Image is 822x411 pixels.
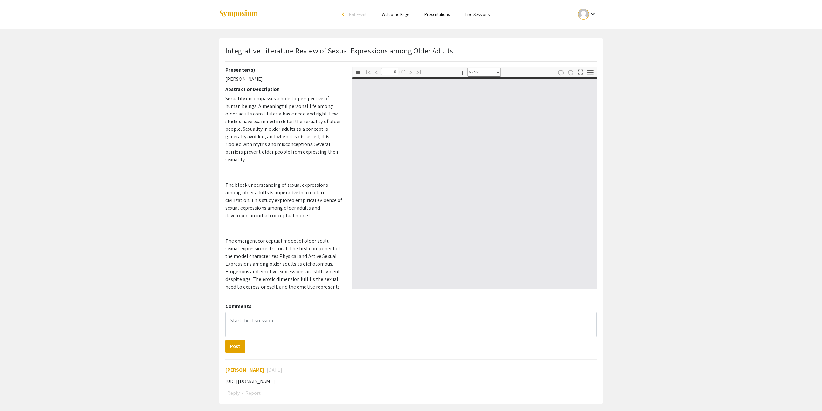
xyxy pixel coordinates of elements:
[467,68,501,77] select: Zoom
[556,68,566,77] button: Rotate Clockwise
[381,68,398,75] input: Page
[225,237,343,367] p: The emergent conceptual model of older adult sexual expression is tri-focal. The first component ...
[5,382,27,406] iframe: Chat
[465,11,490,17] a: Live Sessions
[342,12,346,16] div: arrow_back_ios
[363,67,374,76] button: Go to First Page
[225,303,597,309] h2: Comments
[225,67,343,73] h2: Presenter(s)
[382,11,409,17] a: Welcome Page
[225,340,245,353] button: Post
[225,378,597,385] div: [URL][DOMAIN_NAME]
[405,67,416,76] button: Next Page
[413,67,424,76] button: Go to Last Page
[225,181,343,219] p: The bleak understanding of sexual expressions among older adults is imperative in a modern civili...
[371,67,382,76] button: Previous Page
[424,11,450,17] a: Presentations
[225,86,343,92] h2: Abstract or Description
[225,75,343,83] p: [PERSON_NAME]
[225,389,242,397] button: Reply
[571,7,603,21] button: Expand account dropdown
[565,68,576,77] button: Rotate Counterclockwise
[243,389,263,397] button: Report
[585,68,596,77] button: Tools
[398,68,406,75] span: of 0
[225,95,343,164] p: Sexuality encompasses a holistic perspective of human beings. A meaningful personal life among ol...
[589,10,597,18] mat-icon: Expand account dropdown
[225,366,264,373] span: [PERSON_NAME]
[267,366,282,374] span: [DATE]
[225,389,597,397] div: •
[225,45,453,56] p: Integrative Literature Review of Sexual Expressions among Older Adults
[353,68,364,77] button: Toggle Sidebar
[349,11,366,17] span: Exit Event
[219,10,258,18] img: Symposium by ForagerOne
[575,67,586,76] button: Switch to Presentation Mode
[448,68,458,77] button: Zoom Out
[457,68,468,77] button: Zoom In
